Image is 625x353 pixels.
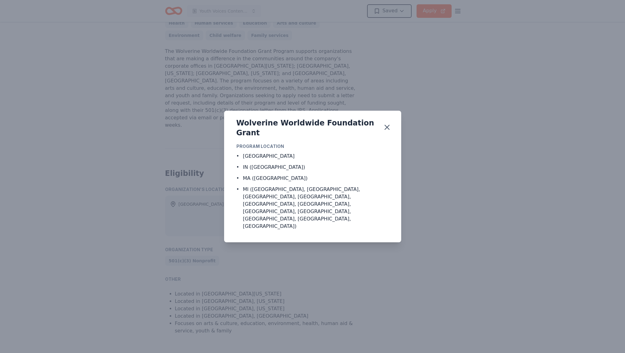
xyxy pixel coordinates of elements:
div: MA ([GEOGRAPHIC_DATA]) [243,175,308,182]
div: MI ([GEOGRAPHIC_DATA], [GEOGRAPHIC_DATA], [GEOGRAPHIC_DATA], [GEOGRAPHIC_DATA], [GEOGRAPHIC_DATA]... [243,186,389,230]
div: • [236,186,239,193]
div: • [236,175,239,182]
div: IN ([GEOGRAPHIC_DATA]) [243,164,305,171]
div: [GEOGRAPHIC_DATA] [243,153,295,160]
div: Wolverine Worldwide Foundation Grant [236,118,375,138]
div: Program Location [236,143,389,150]
div: • [236,153,239,160]
div: • [236,164,239,171]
